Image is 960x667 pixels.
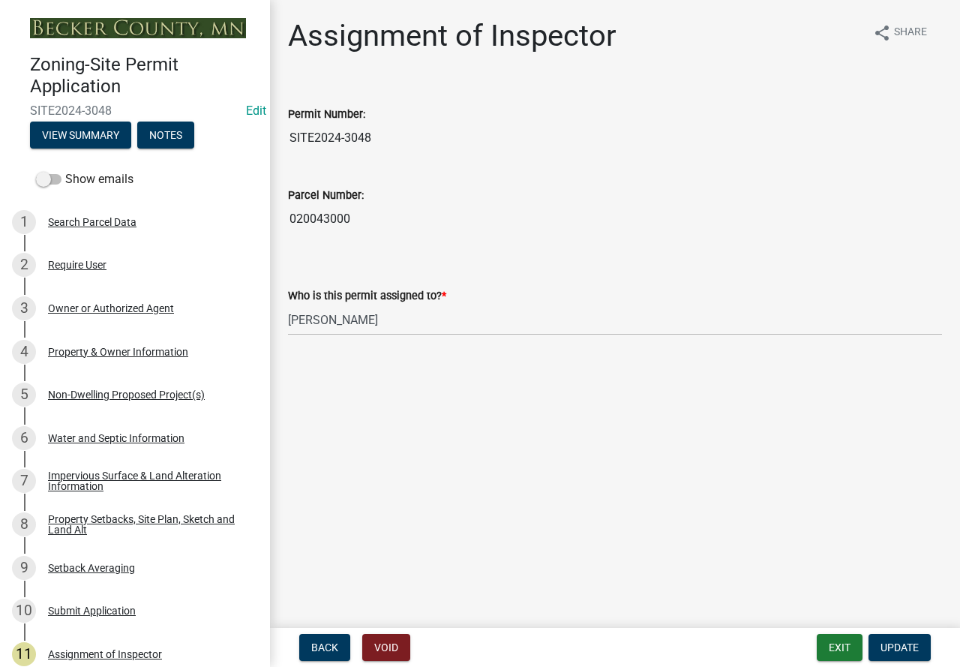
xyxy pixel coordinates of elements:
[12,340,36,364] div: 4
[12,383,36,407] div: 5
[48,347,188,357] div: Property & Owner Information
[48,649,162,659] div: Assignment of Inspector
[48,217,136,227] div: Search Parcel Data
[246,104,266,118] a: Edit
[48,470,246,491] div: Impervious Surface & Land Alteration Information
[137,130,194,142] wm-modal-confirm: Notes
[288,291,446,302] label: Who is this permit assigned to?
[36,170,133,188] label: Show emails
[30,122,131,149] button: View Summary
[894,24,927,42] span: Share
[880,641,919,653] span: Update
[12,469,36,493] div: 7
[288,110,365,120] label: Permit Number:
[30,130,131,142] wm-modal-confirm: Summary
[48,389,205,400] div: Non-Dwelling Proposed Project(s)
[12,556,36,580] div: 9
[246,104,266,118] wm-modal-confirm: Edit Application Number
[12,210,36,234] div: 1
[12,642,36,666] div: 11
[12,599,36,623] div: 10
[873,24,891,42] i: share
[30,104,240,118] span: SITE2024-3048
[48,260,106,270] div: Require User
[48,605,136,616] div: Submit Application
[817,634,862,661] button: Exit
[299,634,350,661] button: Back
[288,191,364,201] label: Parcel Number:
[48,303,174,314] div: Owner or Authorized Agent
[12,296,36,320] div: 3
[861,18,939,47] button: shareShare
[48,563,135,573] div: Setback Averaging
[30,54,258,98] h4: Zoning-Site Permit Application
[30,18,246,38] img: Becker County, Minnesota
[12,512,36,536] div: 8
[12,253,36,277] div: 2
[48,514,246,535] div: Property Setbacks, Site Plan, Sketch and Land Alt
[311,641,338,653] span: Back
[288,18,616,54] h1: Assignment of Inspector
[868,634,931,661] button: Update
[12,426,36,450] div: 6
[137,122,194,149] button: Notes
[362,634,410,661] button: Void
[48,433,184,443] div: Water and Septic Information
